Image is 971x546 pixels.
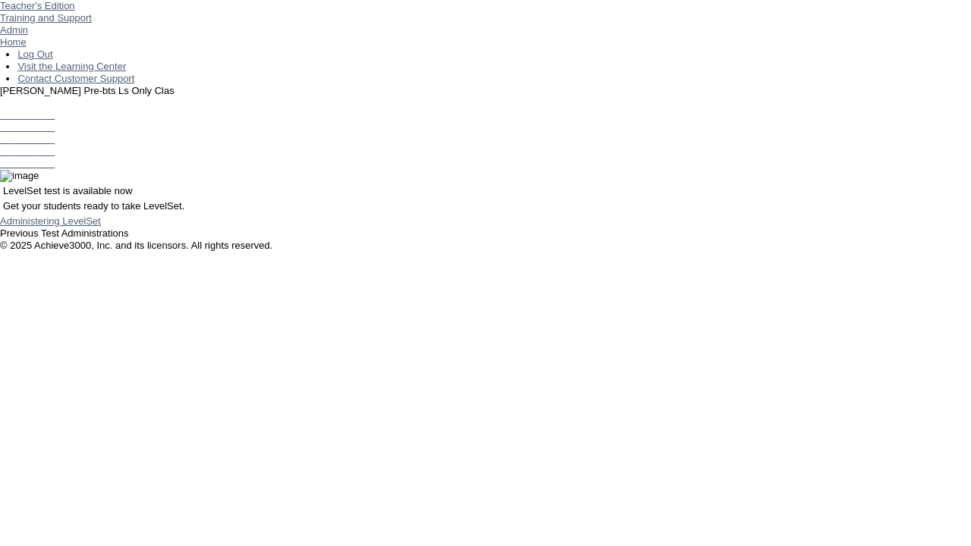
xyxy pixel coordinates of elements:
p: LevelSet test is available now [3,185,968,197]
a: Visit the Learning Center [17,61,126,72]
img: teacher_arrow_small.png [92,12,98,17]
p: Get your students ready to take LevelSet. [3,200,968,212]
a: Contact Customer Support [17,73,134,84]
a: Log Out [17,49,52,60]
